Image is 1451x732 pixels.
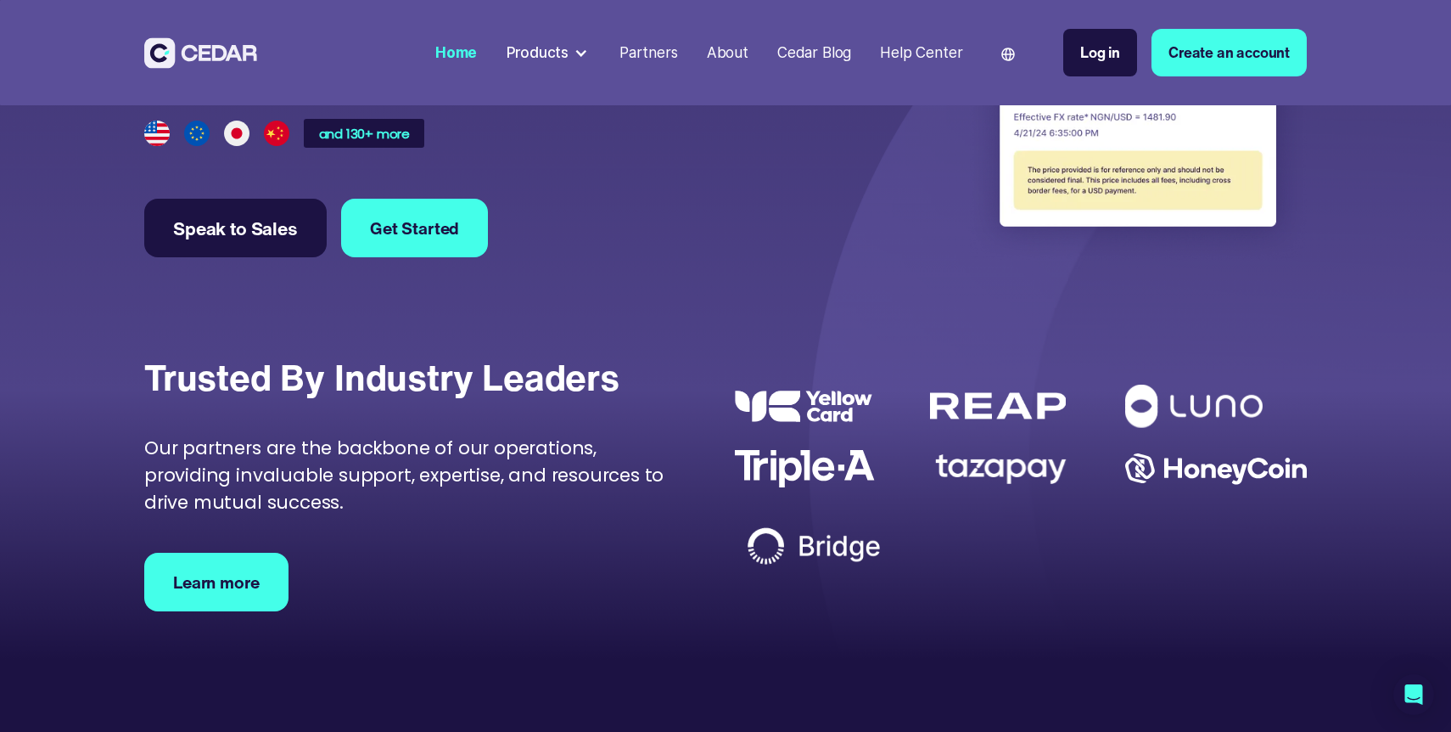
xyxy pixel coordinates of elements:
[144,355,619,398] div: Trusted by Industry Leaders
[1063,29,1137,76] a: Log in
[880,42,962,64] div: Help Center
[319,127,411,140] div: and 130+ more
[341,199,488,257] a: Get Started
[619,42,678,64] div: Partners
[612,33,685,72] a: Partners
[1001,48,1015,61] img: world icon
[507,42,569,64] div: Products
[707,42,748,64] div: About
[699,33,755,72] a: About
[499,35,597,71] div: Products
[144,199,327,257] a: Speak to Sales
[1125,385,1263,428] img: Luno logo
[429,33,485,72] a: Home
[144,436,664,515] span: Our partners are the backbone of our operations, providing invaluable support, expertise, and res...
[1151,29,1307,76] a: Create an account
[1393,674,1434,715] div: Open Intercom Messenger
[435,42,477,64] div: Home
[144,553,289,611] a: Learn more
[770,33,859,72] a: Cedar Blog
[1080,42,1120,64] div: Log in
[873,33,970,72] a: Help Center
[777,42,851,64] div: Cedar Blog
